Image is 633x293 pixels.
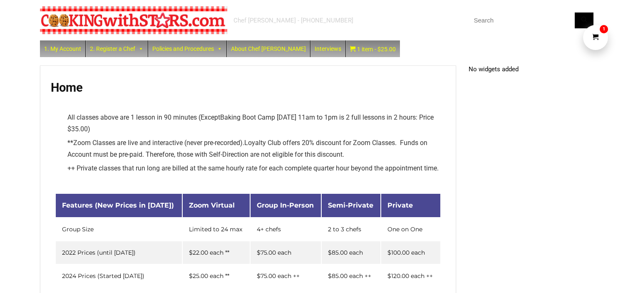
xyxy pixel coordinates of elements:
[148,40,226,57] a: Policies and Procedures
[387,273,434,279] div: $120.00 each ++
[257,273,315,279] div: $75.00 each ++
[328,273,374,279] div: $85.00 each ++
[583,25,608,50] a: Cart1
[328,250,374,255] div: $85.00 each
[67,137,441,160] li: ** Loyalty Club offers 20% discount for Zoom Classes. Funds on Account must be pre-paid. Therefor...
[40,6,227,34] img: Chef Paula's Cooking With Stars
[257,201,314,209] span: Group In-Person
[233,16,353,25] div: Chef [PERSON_NAME] - [PHONE_NUMBER]
[73,139,244,147] span: Zoom Classes are live and interactive (never pre-recorded).
[387,250,434,255] div: $100.00 each
[62,250,176,255] div: 2022 Prices (until [DATE])
[62,201,174,209] span: Features (New Prices in [DATE])
[328,201,373,209] span: Semi-Private
[346,40,400,57] a: Cart1 item$25.00
[189,250,243,255] div: $22.00 each **
[86,40,148,57] a: 2. Register a Chef
[575,13,593,28] button: Search
[310,40,345,57] a: Interviews
[62,226,176,232] div: Group Size
[387,201,413,209] span: Private
[67,163,441,174] li: ++ Private classes that run long are billed at the same hourly rate for each complete quarter hou...
[257,250,315,255] div: $75.00 each
[227,40,310,57] a: About Chef [PERSON_NAME]
[600,25,608,33] span: 1
[593,34,599,41] i: Cart
[189,273,243,279] div: $25.00 each **
[469,13,593,28] input: Search
[62,273,176,279] div: 2024 Prices (Started [DATE])
[387,226,434,232] div: One on One
[189,201,235,209] span: Zoom Virtual
[67,112,441,135] li: All classes above are 1 lesson in 90 minutes (Except
[469,65,593,73] p: No widgets added
[189,226,243,232] div: Limited to 24 max
[40,40,85,57] a: 1. My Account
[257,226,315,232] div: 4+ chefs
[328,226,374,232] div: 2 to 3 chefs
[357,41,373,58] span: 1 item
[51,80,445,95] h1: Home
[67,113,434,133] span: Baking Boot Camp [DATE] 11am to 1pm is 2 full lessons in 2 hours: Price $35.00)
[373,41,396,58] span: $25.00
[350,46,357,53] i: Cart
